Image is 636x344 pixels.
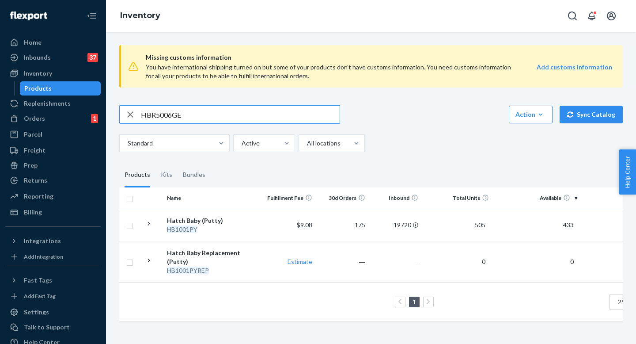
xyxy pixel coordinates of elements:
button: Integrations [5,234,101,248]
div: Freight [24,146,45,155]
a: Reporting [5,189,101,203]
div: Bundles [183,163,205,187]
input: Active [241,139,242,148]
div: Kits [161,163,172,187]
button: Open Search Box [564,7,581,25]
button: Open account menu [602,7,620,25]
img: Flexport logo [10,11,47,20]
a: Inbounds37 [5,50,101,65]
em: HB1001PY [167,226,197,233]
div: Products [125,163,150,187]
a: Parcel [5,127,101,141]
div: Parcel [24,130,42,139]
a: Add Integration [5,252,101,262]
a: Add Fast Tag [5,291,101,302]
div: You have international shipping turned on but some of your products don’t have customs informatio... [146,63,519,80]
div: Fast Tags [24,276,52,285]
div: Add Fast Tag [24,292,56,300]
span: — [413,258,418,265]
input: All locations [306,139,307,148]
a: Settings [5,305,101,319]
a: Add customs information [537,63,612,80]
th: Available [492,187,581,209]
span: $9.08 [297,221,312,229]
th: Fulfillment Fee [263,187,316,209]
a: Products [20,81,101,96]
a: Inventory [5,66,101,80]
div: Settings [24,308,49,317]
div: Prep [24,161,38,170]
div: Returns [24,176,47,185]
div: Orders [24,114,45,123]
div: Reporting [24,192,53,201]
a: Orders1 [5,111,101,126]
td: ― [316,241,369,282]
strong: Add customs information [537,63,612,71]
div: Home [24,38,42,47]
a: Freight [5,143,101,157]
button: Help Center [619,149,636,195]
span: 0 [567,258,577,265]
span: 0 [478,258,489,265]
th: Total Units [422,187,492,209]
div: Talk to Support [24,323,70,332]
div: Inbounds [24,53,51,62]
span: Missing customs information [146,52,612,63]
a: Replenishments [5,96,101,111]
th: Inbound [369,187,422,209]
a: Prep [5,158,101,172]
span: 505 [471,221,489,229]
button: Open notifications [583,7,601,25]
ol: breadcrumbs [113,3,167,29]
a: Billing [5,205,101,219]
div: Replenishments [24,99,71,108]
div: Inventory [24,69,52,78]
button: Fast Tags [5,273,101,287]
a: Page 1 is your current page [411,298,418,306]
button: Action [509,106,553,123]
a: Returns [5,173,101,187]
td: 175 [316,209,369,241]
div: Billing [24,208,42,217]
th: Name [163,187,263,209]
div: Products [24,84,52,93]
a: Home [5,35,101,50]
div: Add Integration [24,253,63,260]
div: Hatch Baby Replacement (Putty) [167,248,259,266]
em: HB1001PYREP [167,267,209,274]
input: Standard [127,139,128,148]
a: Inventory [120,11,160,20]
a: Estimate [288,258,312,265]
div: Action [515,110,546,119]
div: 37 [87,53,98,62]
th: 30d Orders [316,187,369,209]
div: 1 [91,114,98,123]
input: Search inventory by name or sku [141,106,340,123]
div: Hatch Baby (Putty) [167,216,259,225]
span: 433 [560,221,577,229]
a: Talk to Support [5,320,101,334]
button: Sync Catalog [560,106,623,123]
td: 19720 [369,209,422,241]
div: Integrations [24,237,61,245]
button: Close Navigation [83,7,101,25]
